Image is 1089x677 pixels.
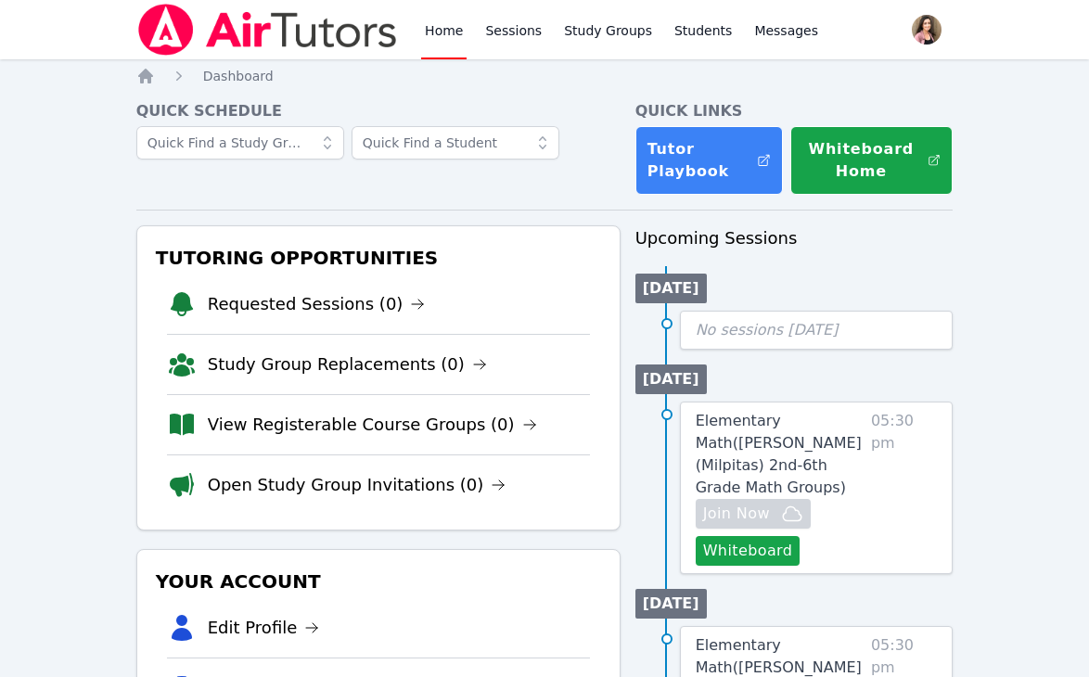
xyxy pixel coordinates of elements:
span: No sessions [DATE] [696,321,839,338]
a: Open Study Group Invitations (0) [208,472,506,498]
li: [DATE] [635,364,707,394]
a: Study Group Replacements (0) [208,351,487,377]
a: Tutor Playbook [635,126,783,195]
input: Quick Find a Study Group [136,126,344,160]
h3: Tutoring Opportunities [152,241,605,275]
h3: Your Account [152,565,605,598]
h3: Upcoming Sessions [635,225,954,251]
li: [DATE] [635,274,707,303]
h4: Quick Links [635,100,954,122]
input: Quick Find a Student [352,126,559,160]
span: Messages [754,21,818,40]
li: [DATE] [635,589,707,619]
h4: Quick Schedule [136,100,621,122]
button: Whiteboard [696,536,801,566]
img: Air Tutors [136,4,399,56]
a: Edit Profile [208,615,320,641]
a: Elementary Math([PERSON_NAME] (Milpitas) 2nd-6th Grade Math Groups) [696,410,864,499]
a: Requested Sessions (0) [208,291,426,317]
a: View Registerable Course Groups (0) [208,412,537,438]
span: Dashboard [203,69,274,83]
nav: Breadcrumb [136,67,954,85]
span: Elementary Math ( [PERSON_NAME] (Milpitas) 2nd-6th Grade Math Groups ) [696,412,862,496]
span: 05:30 pm [871,410,937,566]
a: Dashboard [203,67,274,85]
span: Join Now [703,503,770,525]
button: Join Now [696,499,811,529]
button: Whiteboard Home [790,126,953,195]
